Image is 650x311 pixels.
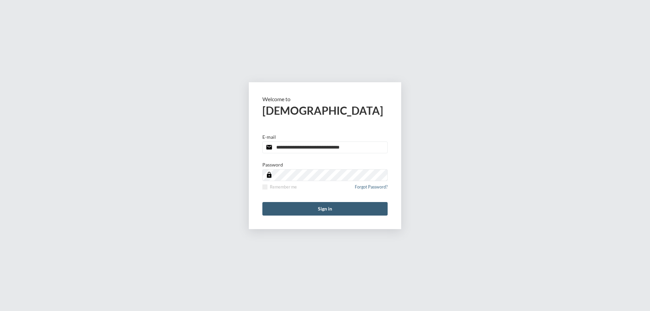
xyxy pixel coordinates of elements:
[262,162,283,168] p: Password
[355,184,388,194] a: Forgot Password?
[262,184,297,190] label: Remember me
[262,134,276,140] p: E-mail
[262,96,388,102] p: Welcome to
[262,202,388,216] button: Sign in
[262,104,388,117] h2: [DEMOGRAPHIC_DATA]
